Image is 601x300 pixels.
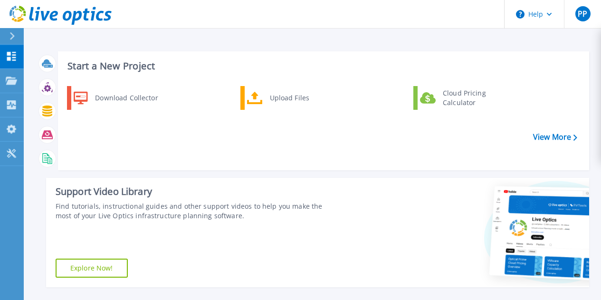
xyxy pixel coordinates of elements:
[56,259,128,278] a: Explore Now!
[67,61,577,71] h3: Start a New Project
[56,202,338,221] div: Find tutorials, instructional guides and other support videos to help you make the most of your L...
[67,86,164,110] a: Download Collector
[438,88,508,107] div: Cloud Pricing Calculator
[413,86,511,110] a: Cloud Pricing Calculator
[265,88,335,107] div: Upload Files
[90,88,162,107] div: Download Collector
[533,133,577,142] a: View More
[56,185,338,198] div: Support Video Library
[240,86,338,110] a: Upload Files
[578,10,587,18] span: PP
